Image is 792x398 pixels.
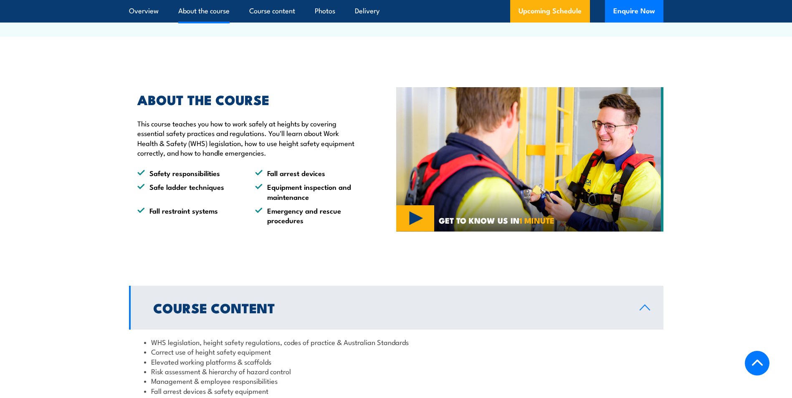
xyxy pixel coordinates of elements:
[137,168,240,178] li: Safety responsibilities
[144,386,648,395] li: Fall arrest devices & safety equipment
[255,168,358,178] li: Fall arrest devices
[396,87,663,232] img: Work Safely at Heights TRAINING (2)
[137,182,240,202] li: Safe ladder techniques
[137,93,358,105] h2: ABOUT THE COURSE
[439,217,554,224] span: GET TO KNOW US IN
[255,182,358,202] li: Equipment inspection and maintenance
[153,302,626,313] h2: Course Content
[137,118,358,158] p: This course teaches you how to work safely at heights by covering essential safety practices and ...
[255,206,358,225] li: Emergency and rescue procedures
[144,366,648,376] li: Risk assessment & hierarchy of hazard control
[519,214,554,226] strong: 1 MINUTE
[144,347,648,356] li: Correct use of height safety equipment
[144,357,648,366] li: Elevated working platforms & scaffolds
[144,376,648,385] li: Management & employee responsibilities
[144,337,648,347] li: WHS legislation, height safety regulations, codes of practice & Australian Standards
[137,206,240,225] li: Fall restraint systems
[129,286,663,330] a: Course Content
